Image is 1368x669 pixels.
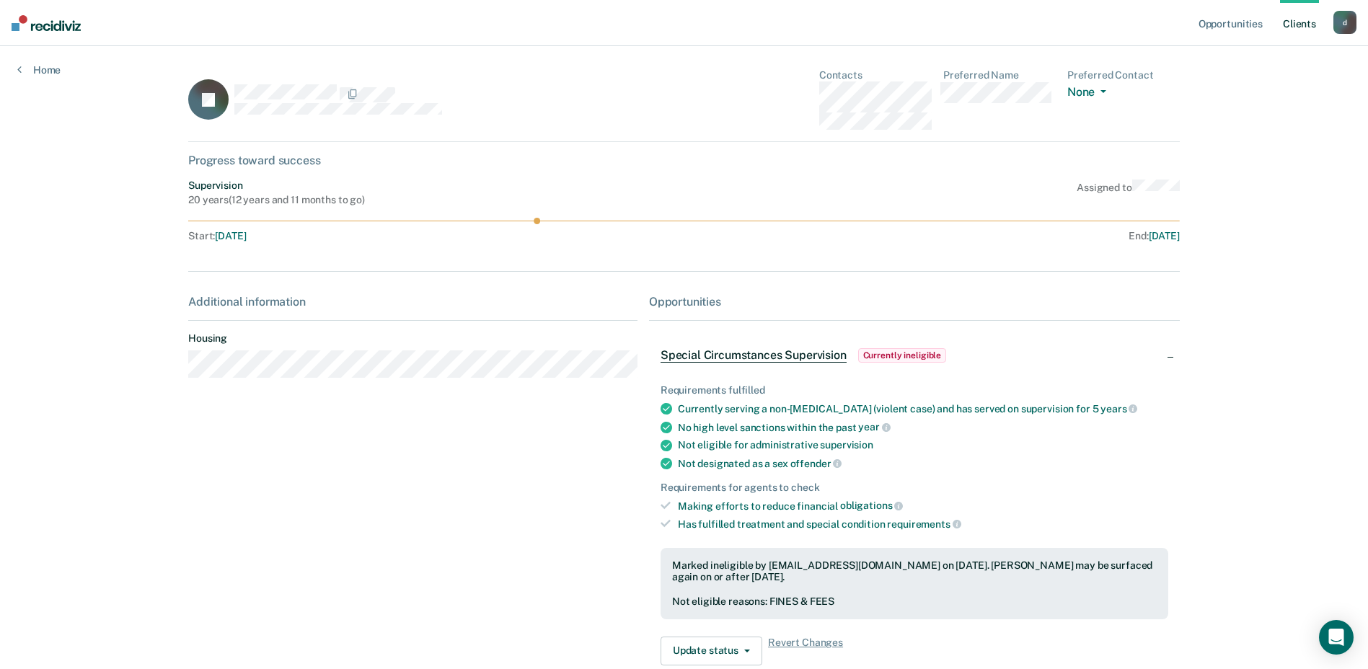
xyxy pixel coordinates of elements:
[1149,230,1180,242] span: [DATE]
[678,402,1168,415] div: Currently serving a non-[MEDICAL_DATA] (violent case) and has served on supervision for 5
[819,69,932,81] dt: Contacts
[1100,403,1137,415] span: years
[820,439,873,451] span: supervision
[188,230,684,242] div: Start :
[188,332,637,345] dt: Housing
[768,637,843,665] span: Revert Changes
[188,295,637,309] div: Additional information
[672,595,1157,608] div: Not eligible reasons: FINES & FEES
[661,384,1168,396] div: Requirements fulfilled
[188,194,365,206] div: 20 years ( 12 years and 11 months to go )
[649,295,1180,309] div: Opportunities
[661,348,847,363] span: Special Circumstances Supervision
[17,63,61,76] a: Home
[840,500,903,511] span: obligations
[661,482,1168,494] div: Requirements for agents to check
[188,180,365,192] div: Supervision
[1319,620,1354,655] div: Open Intercom Messenger
[678,518,1168,531] div: Has fulfilled treatment and special condition
[1077,180,1180,207] div: Assigned to
[943,69,1056,81] dt: Preferred Name
[188,154,1180,167] div: Progress toward success
[678,500,1168,513] div: Making efforts to reduce financial
[1333,11,1356,34] button: d
[678,421,1168,434] div: No high level sanctions within the past
[672,559,1157,584] div: Marked ineligible by [EMAIL_ADDRESS][DOMAIN_NAME] on [DATE]. [PERSON_NAME] may be surfaced again ...
[790,458,842,469] span: offender
[858,421,890,433] span: year
[1067,69,1180,81] dt: Preferred Contact
[858,348,947,363] span: Currently ineligible
[1067,85,1112,102] button: None
[215,230,246,242] span: [DATE]
[887,518,961,530] span: requirements
[649,332,1180,378] div: Special Circumstances SupervisionCurrently ineligible
[678,457,1168,470] div: Not designated as a sex
[12,15,81,31] img: Recidiviz
[690,230,1180,242] div: End :
[678,439,1168,451] div: Not eligible for administrative
[661,637,762,665] button: Update status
